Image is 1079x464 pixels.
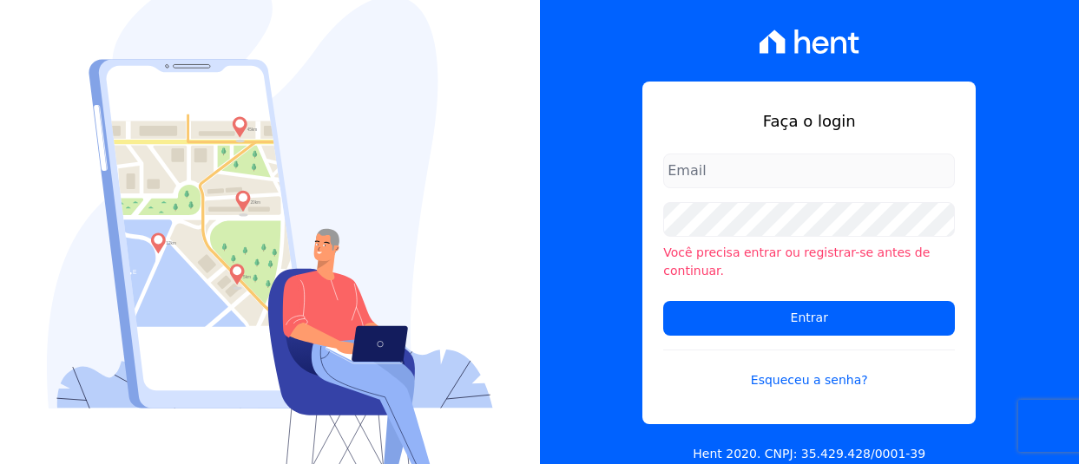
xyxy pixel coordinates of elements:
[663,244,955,280] li: Você precisa entrar ou registrar-se antes de continuar.
[663,154,955,188] input: Email
[663,350,955,389] a: Esqueceu a senha?
[693,445,925,463] p: Hent 2020. CNPJ: 35.429.428/0001-39
[663,109,955,133] h1: Faça o login
[663,301,955,336] input: Entrar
